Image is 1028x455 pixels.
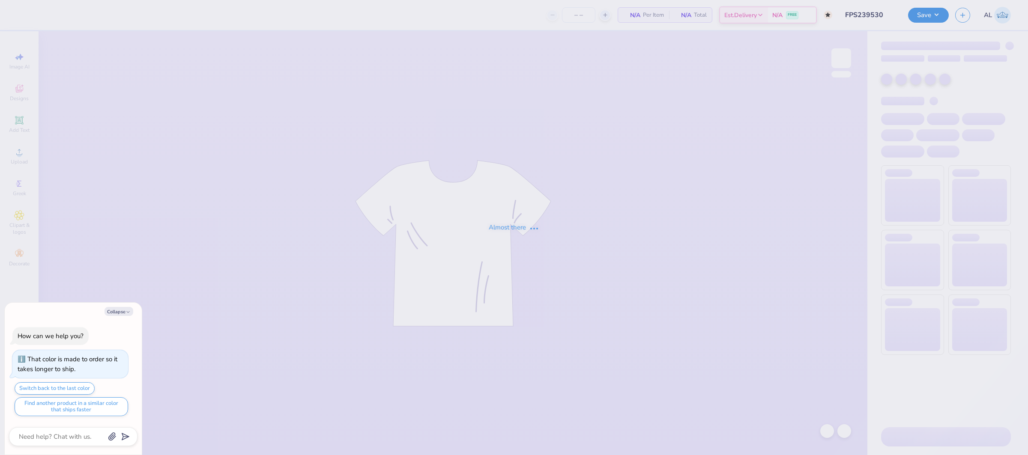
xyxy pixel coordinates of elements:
div: That color is made to order so it takes longer to ship. [18,355,117,373]
button: Collapse [105,307,133,316]
div: How can we help you? [18,332,84,340]
button: Find another product in a similar color that ships faster [15,397,128,416]
div: Almost there [489,223,539,232]
button: Switch back to the last color [15,382,95,395]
